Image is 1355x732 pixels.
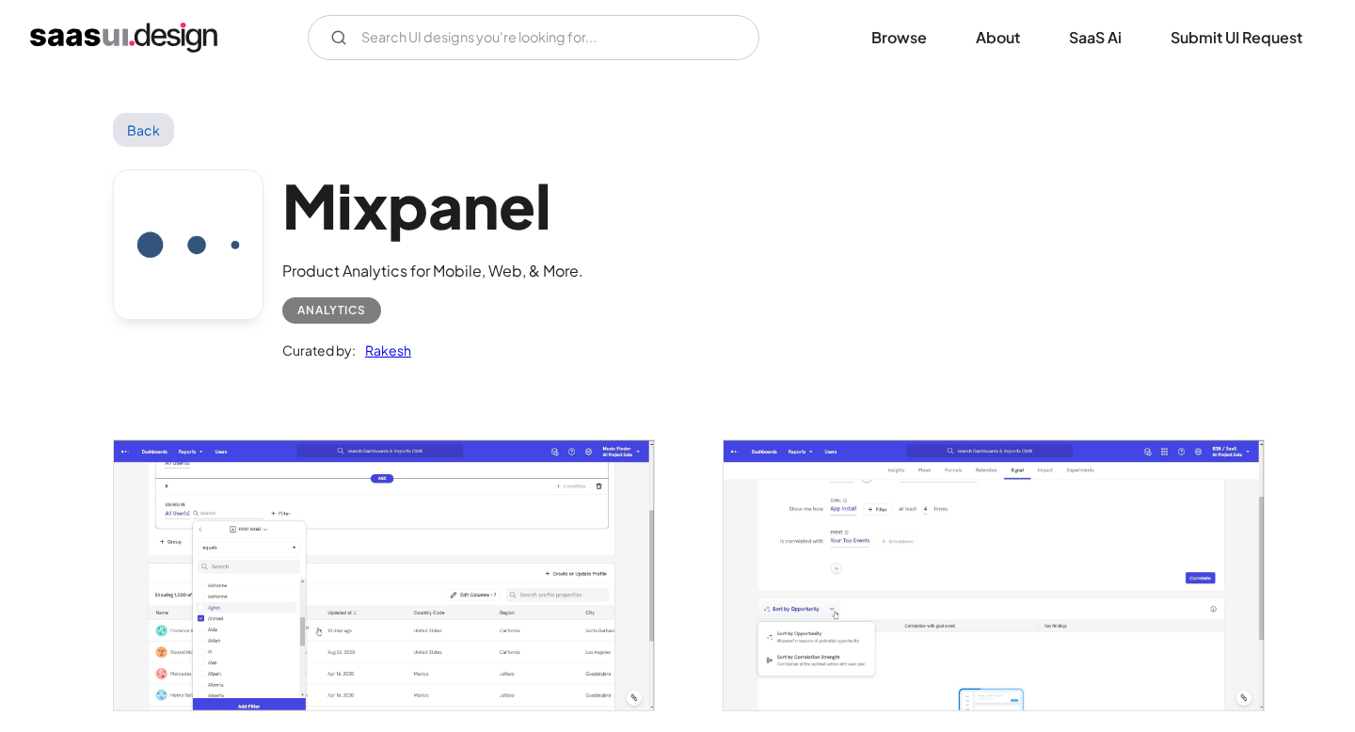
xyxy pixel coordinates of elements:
[724,440,1264,709] img: 601bf2794408680ea79154b0_Mixpanel%20sortby-min.jpg
[308,15,759,60] form: Email Form
[113,113,174,147] a: Back
[30,23,217,53] a: home
[356,339,411,361] a: Rakesh
[114,440,654,709] img: 601bf2795b72a056c2bf9493_Mixpanel%20user%20filter%20property-min.jpg
[282,169,583,242] h1: Mixpanel
[282,339,356,361] div: Curated by:
[1148,17,1325,58] a: Submit UI Request
[282,260,583,282] div: Product Analytics for Mobile, Web, & More.
[849,17,949,58] a: Browse
[297,299,366,322] div: Analytics
[308,15,759,60] input: Search UI designs you're looking for...
[724,440,1264,709] a: open lightbox
[1046,17,1144,58] a: SaaS Ai
[114,440,654,709] a: open lightbox
[953,17,1043,58] a: About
